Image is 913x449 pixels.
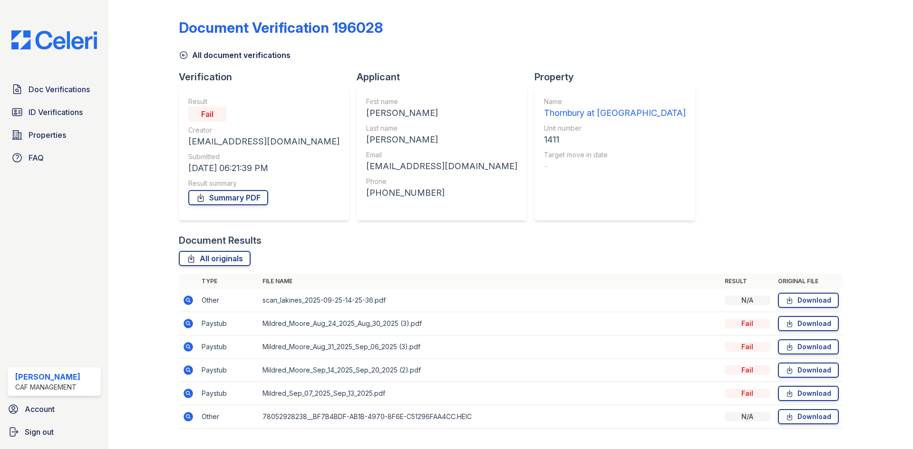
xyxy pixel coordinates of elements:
[179,251,251,266] a: All originals
[259,289,721,312] td: scan_lakines_2025-09-25-14-25-36.pdf
[544,97,686,106] div: Name
[259,359,721,382] td: Mildred_Moore_Sep_14_2025_Sep_20_2025 (2).pdf
[15,382,80,392] div: CAF Management
[366,124,517,133] div: Last name
[8,103,101,122] a: ID Verifications
[179,70,357,84] div: Verification
[29,152,44,163] span: FAQ
[544,97,686,120] a: Name Thornbury at [GEOGRAPHIC_DATA]
[778,409,839,424] a: Download
[179,19,383,36] div: Document Verification 196028
[778,293,839,308] a: Download
[198,312,259,335] td: Paystub
[188,97,340,106] div: Result
[721,274,774,289] th: Result
[198,274,259,289] th: Type
[188,162,340,175] div: [DATE] 06:21:39 PM
[198,405,259,429] td: Other
[15,371,80,382] div: [PERSON_NAME]
[725,412,770,421] div: N/A
[259,382,721,405] td: Mildred_Sep_07_2025_Sep_13_2025.pdf
[8,125,101,144] a: Properties
[544,133,686,146] div: 1411
[774,274,843,289] th: Original file
[29,129,66,141] span: Properties
[4,400,105,419] a: Account
[259,312,721,335] td: Mildred_Moore_Aug_24_2025_Aug_30_2025 (3).pdf
[29,106,83,118] span: ID Verifications
[725,296,770,305] div: N/A
[188,135,340,148] div: [EMAIL_ADDRESS][DOMAIN_NAME]
[366,186,517,200] div: [PHONE_NUMBER]
[25,426,54,438] span: Sign out
[366,97,517,106] div: First name
[25,403,55,415] span: Account
[778,363,839,378] a: Download
[544,150,686,160] div: Target move in date
[544,160,686,173] div: -
[198,382,259,405] td: Paystub
[188,190,268,205] a: Summary PDF
[179,234,262,247] div: Document Results
[198,289,259,312] td: Other
[366,160,517,173] div: [EMAIL_ADDRESS][DOMAIN_NAME]
[544,106,686,120] div: Thornbury at [GEOGRAPHIC_DATA]
[366,106,517,120] div: [PERSON_NAME]
[259,274,721,289] th: File name
[188,106,226,122] div: Fail
[778,339,839,354] a: Download
[534,70,703,84] div: Property
[188,125,340,135] div: Creator
[259,335,721,359] td: Mildred_Moore_Aug_31_2025_Sep_06_2025 (3).pdf
[725,342,770,352] div: Fail
[198,359,259,382] td: Paystub
[366,133,517,146] div: [PERSON_NAME]
[778,386,839,401] a: Download
[366,150,517,160] div: Email
[179,49,291,61] a: All document verifications
[29,84,90,95] span: Doc Verifications
[8,148,101,167] a: FAQ
[725,389,770,398] div: Fail
[259,405,721,429] td: 78052928238__BF7B4BDF-AB1B-4970-8F6E-C51296FAA4CC.HEIC
[357,70,534,84] div: Applicant
[778,316,839,331] a: Download
[725,319,770,328] div: Fail
[188,179,340,188] div: Result summary
[366,177,517,186] div: Phone
[198,335,259,359] td: Paystub
[188,152,340,162] div: Submitted
[4,30,105,49] img: CE_Logo_Blue-a8612792a0a2168367f1c8372b55b34899dd931a85d93a1a3d3e32e68fde9ad4.png
[8,80,101,99] a: Doc Verifications
[544,124,686,133] div: Unit number
[4,422,105,441] a: Sign out
[725,365,770,375] div: Fail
